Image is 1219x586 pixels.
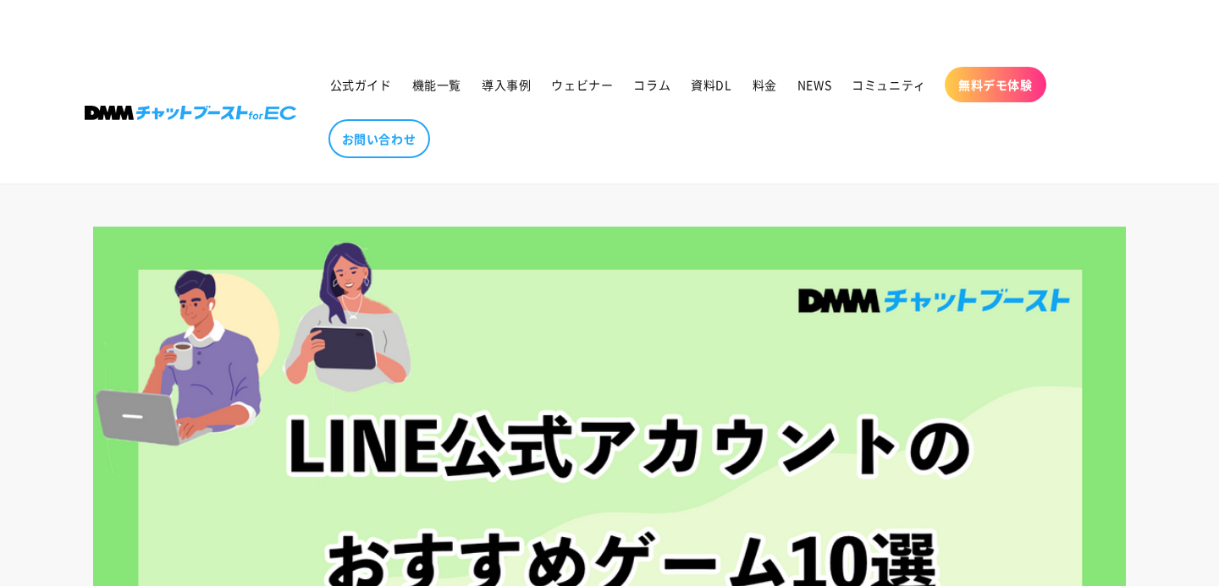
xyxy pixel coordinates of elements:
span: コミュニティ [852,77,926,92]
a: コラム [623,67,681,102]
span: 導入事例 [482,77,531,92]
a: 資料DL [681,67,742,102]
span: 資料DL [691,77,731,92]
a: NEWS [787,67,841,102]
a: 機能一覧 [402,67,472,102]
a: 公式ガイド [320,67,402,102]
span: NEWS [797,77,831,92]
a: ウェビナー [541,67,623,102]
a: お問い合わせ [328,119,430,158]
a: 料金 [742,67,787,102]
a: 導入事例 [472,67,541,102]
span: 無料デモ体験 [958,77,1033,92]
span: お問い合わせ [342,131,416,146]
span: 公式ガイド [330,77,392,92]
span: コラム [633,77,670,92]
span: ウェビナー [551,77,613,92]
img: 株式会社DMM Boost [85,106,296,120]
a: コミュニティ [841,67,936,102]
a: 無料デモ体験 [945,67,1046,102]
span: 料金 [753,77,777,92]
span: 機能一覧 [412,77,461,92]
